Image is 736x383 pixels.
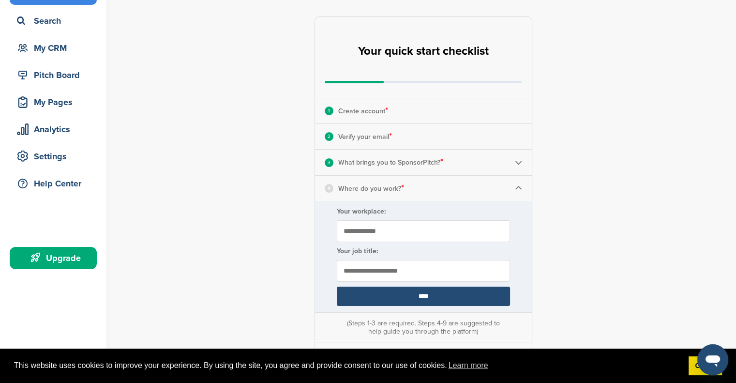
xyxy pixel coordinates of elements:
[515,159,522,166] img: Checklist arrow 2
[10,247,97,269] a: Upgrade
[10,37,97,59] a: My CRM
[15,121,97,138] div: Analytics
[338,130,392,143] p: Verify your email
[15,148,97,165] div: Settings
[15,93,97,111] div: My Pages
[325,132,333,141] div: 2
[515,184,522,192] img: Checklist arrow 1
[325,107,333,115] div: 1
[10,91,97,113] a: My Pages
[10,64,97,86] a: Pitch Board
[337,207,510,215] label: Your workplace:
[344,319,502,336] div: (Steps 1-3 are required. Steps 4-9 are suggested to help guide you through the platform)
[689,356,722,376] a: dismiss cookie message
[447,358,490,373] a: learn more about cookies
[697,344,728,375] iframe: Button to launch messaging window
[10,10,97,32] a: Search
[358,41,489,62] h2: Your quick start checklist
[325,184,333,193] div: 4
[15,175,97,192] div: Help Center
[15,39,97,57] div: My CRM
[15,66,97,84] div: Pitch Board
[338,182,404,195] p: Where do you work?
[338,105,388,117] p: Create account
[15,249,97,267] div: Upgrade
[14,358,681,373] span: This website uses cookies to improve your experience. By using the site, you agree and provide co...
[325,158,333,167] div: 3
[337,247,510,255] label: Your job title:
[10,118,97,140] a: Analytics
[10,145,97,168] a: Settings
[338,156,443,169] p: What brings you to SponsorPitch?
[15,12,97,30] div: Search
[10,172,97,195] a: Help Center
